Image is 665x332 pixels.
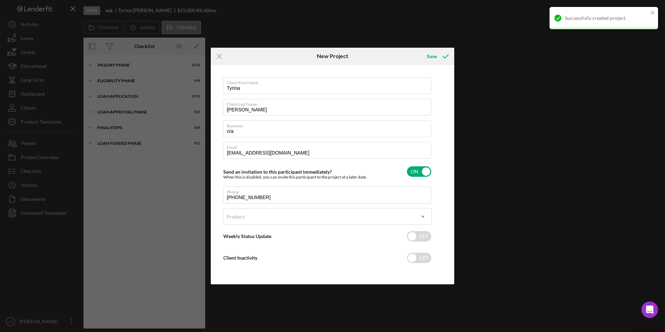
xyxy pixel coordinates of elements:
div: When this is disabled, you can invite this participant to the project at a later date. [223,175,367,180]
button: close [650,10,655,16]
label: Client First Name [227,78,431,85]
div: Successfully created project. [565,15,648,21]
label: Phone [227,187,431,195]
button: Save [420,49,454,63]
label: Send an invitation to this participant immediately? [223,169,332,175]
div: Product [227,214,245,220]
h6: New Project [317,53,348,59]
iframe: Intercom live chat [641,301,658,318]
label: Weekly Status Update [223,233,271,239]
div: Save [427,49,437,63]
label: Client Last Name [227,99,431,107]
label: Client Inactivity [223,255,257,261]
label: Email [227,142,431,150]
label: Business [227,121,431,128]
